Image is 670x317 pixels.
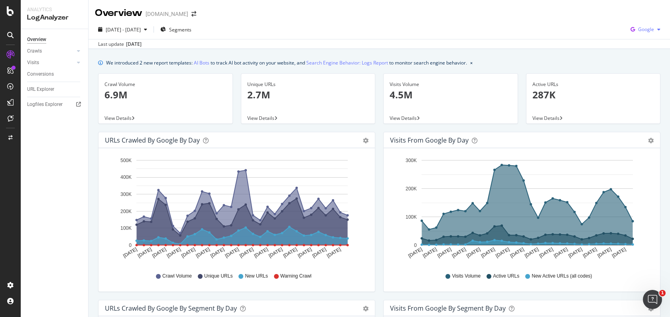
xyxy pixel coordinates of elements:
span: Crawl Volume [162,273,192,280]
text: [DATE] [553,247,569,259]
text: 100K [120,225,132,231]
text: [DATE] [524,247,540,259]
text: [DATE] [282,247,298,259]
text: [DATE] [209,247,225,259]
div: Overview [27,35,46,44]
text: [DATE] [465,247,481,259]
text: [DATE] [166,247,182,259]
div: Visits Volume [390,81,512,88]
span: 1 [659,290,666,296]
div: Conversions [27,70,54,78]
span: View Details [390,115,417,121]
text: 400K [120,175,132,180]
text: 300K [120,192,132,197]
text: [DATE] [297,247,313,259]
text: [DATE] [180,247,196,259]
text: 200K [406,186,417,192]
div: Active URLs [532,81,654,88]
button: Google [627,23,664,36]
div: [DATE] [126,41,142,48]
p: 287K [532,88,654,102]
text: [DATE] [436,247,452,259]
div: Crawls [27,47,42,55]
span: View Details [247,115,274,121]
span: New Active URLs (all codes) [532,273,592,280]
div: We introduced 2 new report templates: to track AI bot activity on your website, and to monitor se... [106,59,467,67]
span: [DATE] - [DATE] [106,26,141,33]
a: Crawls [27,47,75,55]
a: URL Explorer [27,85,83,94]
a: Search Engine Behavior: Logs Report [306,59,388,67]
text: [DATE] [238,247,254,259]
a: Visits [27,59,75,67]
text: [DATE] [495,247,510,259]
svg: A chart. [390,155,654,265]
div: Logfiles Explorer [27,100,63,109]
div: Overview [95,6,142,20]
span: Unique URLs [204,273,233,280]
text: [DATE] [326,247,342,259]
span: New URLs [245,273,268,280]
p: 6.9M [104,88,227,102]
text: [DATE] [268,247,284,259]
div: LogAnalyzer [27,13,82,22]
text: [DATE] [451,247,467,259]
a: AI Bots [194,59,209,67]
span: Segments [169,26,191,33]
div: Crawl Volume [104,81,227,88]
svg: A chart. [105,155,369,265]
div: info banner [98,59,660,67]
span: Google [638,26,654,33]
button: close banner [468,57,475,68]
div: Last update [98,41,142,48]
div: Visits [27,59,39,67]
span: View Details [532,115,560,121]
a: Overview [27,35,83,44]
text: [DATE] [407,247,423,259]
text: [DATE] [311,247,327,259]
div: Visits from Google by day [390,136,469,144]
span: Active URLs [493,273,519,280]
a: Logfiles Explorer [27,100,83,109]
text: 500K [120,158,132,163]
p: 2.7M [247,88,369,102]
text: 300K [406,158,417,163]
button: Segments [157,23,195,36]
text: 200K [120,209,132,214]
div: Unique URLs [247,81,369,88]
div: gear [363,138,368,143]
p: 4.5M [390,88,512,102]
div: Visits from Google By Segment By Day [390,304,506,312]
text: [DATE] [195,247,211,259]
text: [DATE] [422,247,438,259]
text: 0 [414,243,417,248]
button: [DATE] - [DATE] [95,23,150,36]
text: [DATE] [568,247,583,259]
div: URL Explorer [27,85,54,94]
div: arrow-right-arrow-left [191,11,196,17]
text: 0 [129,243,132,248]
iframe: Intercom live chat [643,290,662,309]
text: [DATE] [151,247,167,259]
div: URLs Crawled by Google By Segment By Day [105,304,237,312]
text: [DATE] [611,247,627,259]
span: View Details [104,115,132,121]
span: Visits Volume [452,273,481,280]
span: Warning Crawl [280,273,311,280]
text: [DATE] [253,247,269,259]
text: 100K [406,214,417,220]
text: [DATE] [480,247,496,259]
div: URLs Crawled by Google by day [105,136,200,144]
text: [DATE] [224,247,240,259]
div: [DOMAIN_NAME] [146,10,188,18]
div: Analytics [27,6,82,13]
div: gear [363,306,368,311]
text: [DATE] [597,247,613,259]
text: [DATE] [582,247,598,259]
text: [DATE] [137,247,153,259]
a: Conversions [27,70,83,78]
text: [DATE] [509,247,525,259]
text: [DATE] [538,247,554,259]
